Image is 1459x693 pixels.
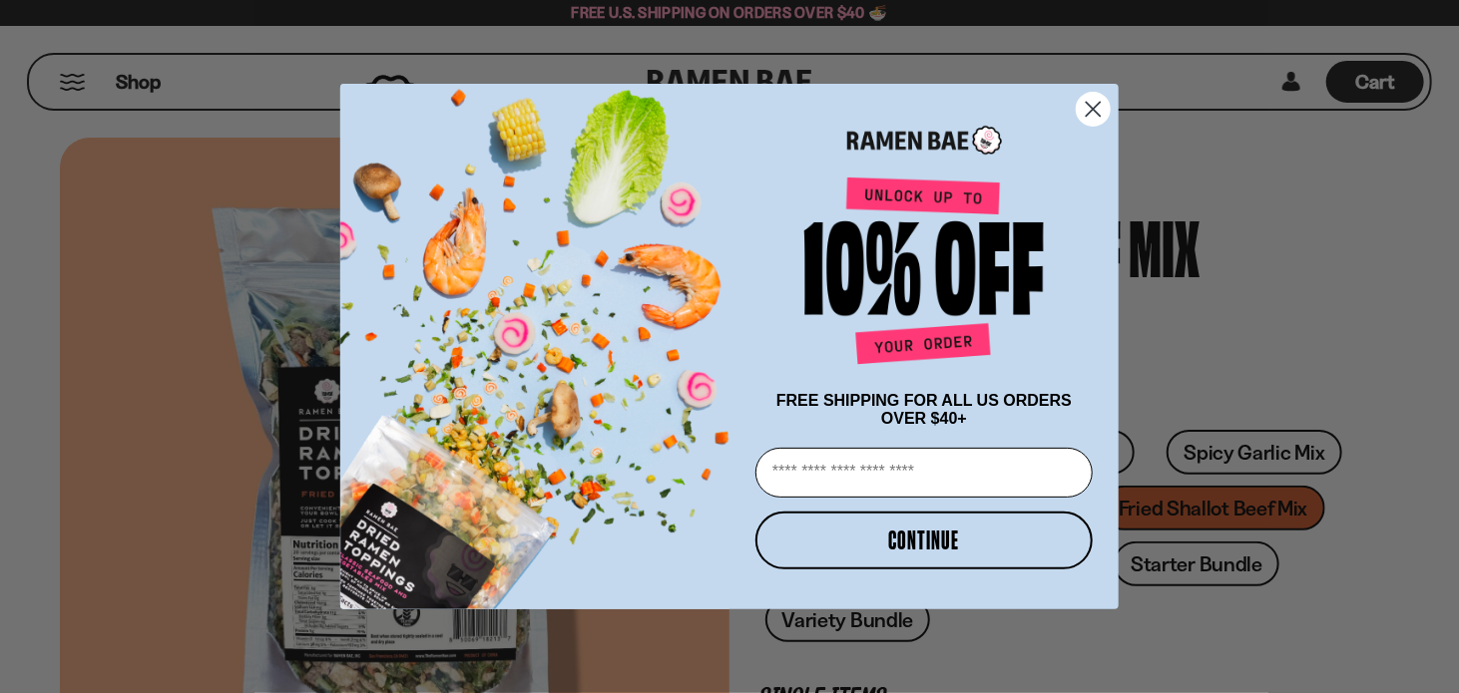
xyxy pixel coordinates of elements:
img: Ramen Bae Logo [847,124,1002,157]
button: Close dialog [1076,92,1111,127]
button: CONTINUE [755,512,1093,569]
img: ce7035ce-2e49-461c-ae4b-8ade7372f32c.png [340,67,747,609]
span: FREE SHIPPING FOR ALL US ORDERS OVER $40+ [776,392,1072,427]
img: Unlock up to 10% off [799,176,1049,372]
